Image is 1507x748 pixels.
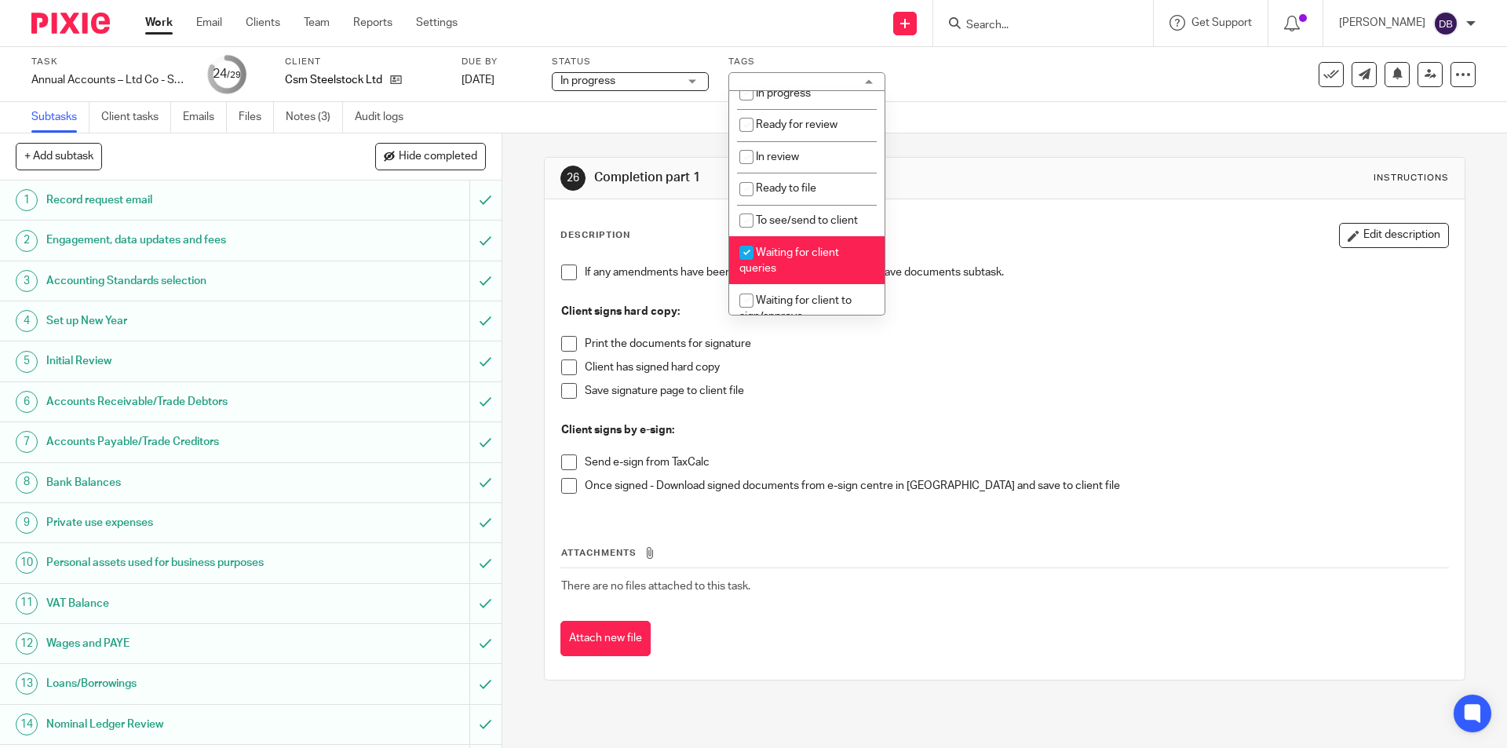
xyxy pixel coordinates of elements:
div: 9 [16,512,38,534]
button: Hide completed [375,143,486,170]
strong: Client signs by e-sign: [561,425,674,436]
a: Email [196,15,222,31]
p: Client has signed hard copy [585,359,1447,375]
a: Emails [183,102,227,133]
h1: Engagement, data updates and fees [46,228,318,252]
div: 14 [16,713,38,735]
div: 26 [560,166,586,191]
label: Task [31,56,188,68]
h1: Accounting Standards selection [46,269,318,293]
button: Edit description [1339,223,1449,248]
div: 10 [16,552,38,574]
h1: Private use expenses [46,511,318,535]
a: Team [304,15,330,31]
a: Notes (3) [286,102,343,133]
span: Waiting for client queries [739,247,839,275]
h1: Set up New Year [46,309,318,333]
p: If any amendments have been made after review, repeat the save documents subtask. [585,265,1447,280]
span: There are no files attached to this task. [561,581,750,592]
span: In review [756,151,799,162]
div: Instructions [1374,172,1449,184]
p: Send e-sign from TaxCalc [585,454,1447,470]
span: In progress [756,88,811,99]
a: Files [239,102,274,133]
span: Hide completed [399,151,477,163]
div: 3 [16,270,38,292]
div: 1 [16,189,38,211]
p: Once signed - Download signed documents from e-sign centre in [GEOGRAPHIC_DATA] and save to clien... [585,478,1447,494]
a: Clients [246,15,280,31]
div: 12 [16,633,38,655]
h1: Record request email [46,188,318,212]
p: [PERSON_NAME] [1339,15,1425,31]
div: 7 [16,431,38,453]
h1: Accounts Payable/Trade Creditors [46,430,318,454]
a: Audit logs [355,102,415,133]
span: Attachments [561,549,637,557]
p: Print the documents for signature [585,336,1447,352]
strong: Client signs hard copy: [561,306,680,317]
small: /29 [227,71,241,79]
img: Pixie [31,13,110,34]
div: 11 [16,593,38,615]
label: Tags [728,56,885,68]
a: Subtasks [31,102,89,133]
label: Due by [462,56,532,68]
div: 5 [16,351,38,373]
div: 6 [16,391,38,413]
p: Save signature page to client file [585,383,1447,399]
div: 2 [16,230,38,252]
input: Search [965,19,1106,33]
a: Client tasks [101,102,171,133]
a: Settings [416,15,458,31]
label: Client [285,56,442,68]
h1: Bank Balances [46,471,318,494]
div: 8 [16,472,38,494]
h1: Wages and PAYE [46,632,318,655]
h1: Nominal Ledger Review [46,713,318,736]
button: + Add subtask [16,143,102,170]
div: 13 [16,673,38,695]
p: Csm Steelstock Ltd [285,72,382,88]
h1: Personal assets used for business purposes [46,551,318,575]
div: 4 [16,310,38,332]
span: In progress [560,75,615,86]
span: Ready for review [756,119,837,130]
span: Ready to file [756,183,816,194]
h1: Loans/Borrowings [46,672,318,695]
label: Status [552,56,709,68]
a: Work [145,15,173,31]
div: Annual Accounts – Ltd Co - Software [31,72,188,88]
button: Attach new file [560,621,651,656]
h1: VAT Balance [46,592,318,615]
a: Reports [353,15,392,31]
p: Description [560,229,630,242]
span: To see/send to client [756,215,858,226]
div: 24 [213,65,241,83]
span: [DATE] [462,75,494,86]
img: svg%3E [1433,11,1458,36]
h1: Initial Review [46,349,318,373]
h1: Accounts Receivable/Trade Debtors [46,390,318,414]
h1: Completion part 1 [594,170,1038,186]
span: Waiting for client to sign/approve [739,295,852,323]
span: Get Support [1191,17,1252,28]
